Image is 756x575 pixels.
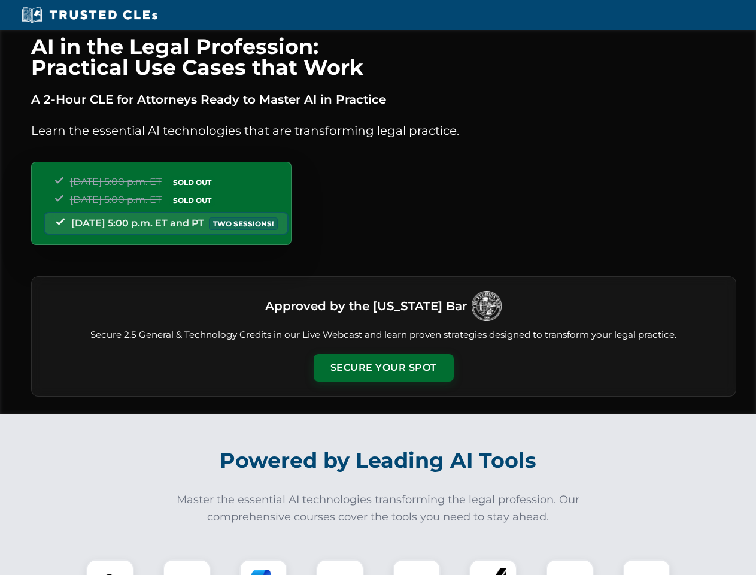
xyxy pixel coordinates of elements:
span: [DATE] 5:00 p.m. ET [70,176,162,187]
span: SOLD OUT [169,194,215,207]
img: Trusted CLEs [18,6,161,24]
span: [DATE] 5:00 p.m. ET [70,194,162,205]
h2: Powered by Leading AI Tools [47,440,710,482]
img: Logo [472,291,502,321]
p: A 2-Hour CLE for Attorneys Ready to Master AI in Practice [31,90,736,109]
p: Learn the essential AI technologies that are transforming legal practice. [31,121,736,140]
button: Secure Your Spot [314,354,454,382]
p: Master the essential AI technologies transforming the legal profession. Our comprehensive courses... [169,491,588,526]
h3: Approved by the [US_STATE] Bar [265,295,467,317]
p: Secure 2.5 General & Technology Credits in our Live Webcast and learn proven strategies designed ... [46,328,721,342]
span: SOLD OUT [169,176,215,189]
h1: AI in the Legal Profession: Practical Use Cases that Work [31,36,736,78]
